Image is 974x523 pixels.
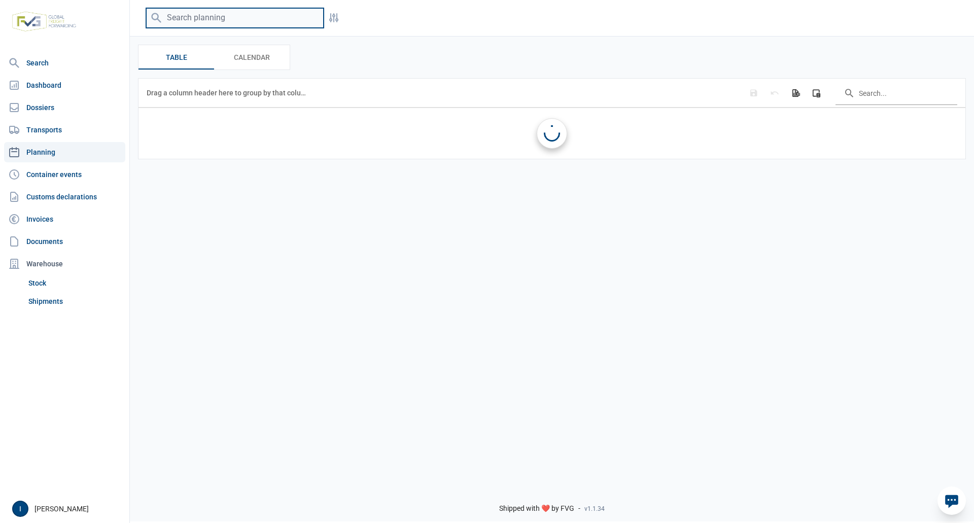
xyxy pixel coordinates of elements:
[4,75,125,95] a: Dashboard
[24,274,125,292] a: Stock
[544,125,560,142] div: Loading...
[786,84,805,102] div: Export all data to Excel
[4,187,125,207] a: Customs declarations
[166,51,187,63] span: Table
[499,504,574,513] span: Shipped with ❤️ by FVG
[147,79,957,107] div: Data grid toolbar
[836,81,957,105] input: Search in the data grid
[4,254,125,274] div: Warehouse
[4,209,125,229] a: Invoices
[4,231,125,252] a: Documents
[4,53,125,73] a: Search
[12,501,28,517] button: I
[584,505,605,513] span: v1.1.34
[4,164,125,185] a: Container events
[12,501,123,517] div: [PERSON_NAME]
[4,120,125,140] a: Transports
[8,8,80,36] img: FVG - Global freight forwarding
[807,84,825,102] div: Column Chooser
[578,504,580,513] span: -
[146,8,324,28] input: Search planning
[24,292,125,310] a: Shipments
[147,85,309,101] div: Drag a column header here to group by that column
[234,51,270,63] span: Calendar
[4,142,125,162] a: Planning
[4,97,125,118] a: Dossiers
